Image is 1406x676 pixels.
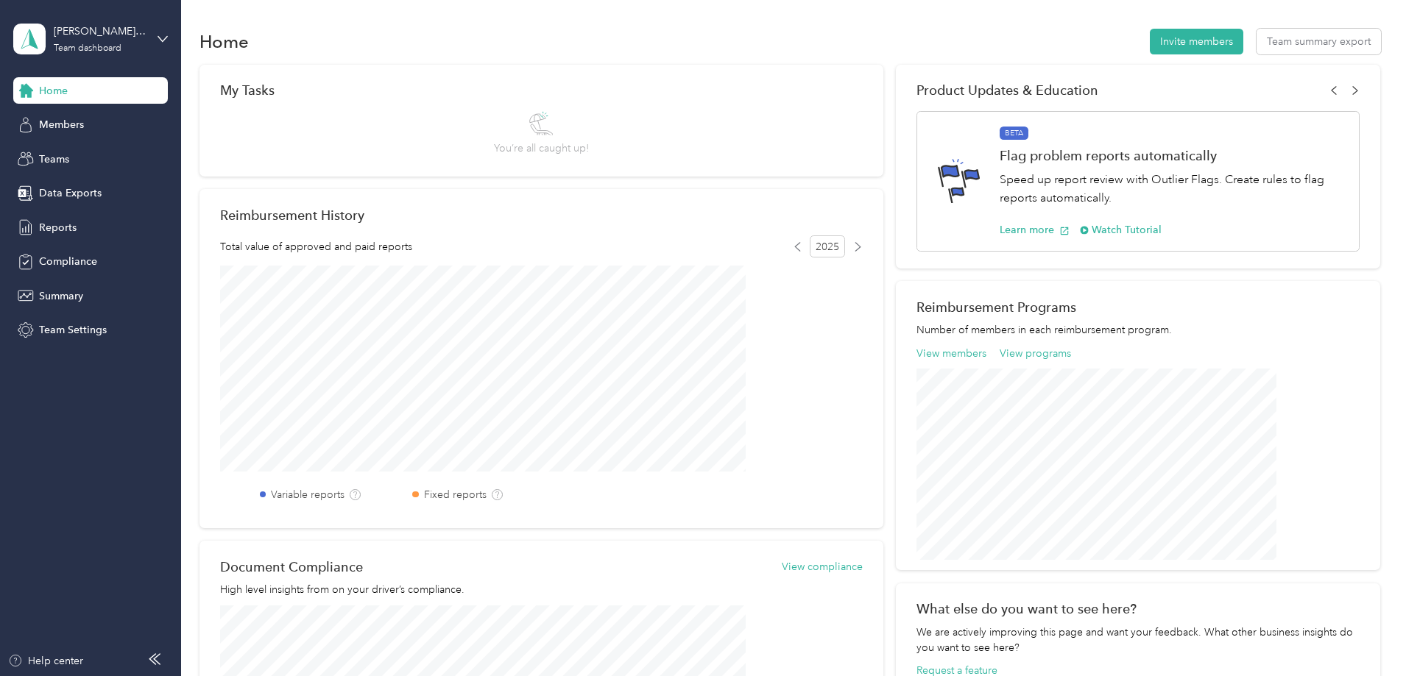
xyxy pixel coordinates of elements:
h2: Reimbursement Programs [916,299,1360,315]
button: View members [916,346,986,361]
span: Members [39,117,84,132]
div: Team dashboard [54,44,121,53]
span: You’re all caught up! [494,140,589,156]
h2: Document Compliance [220,559,363,574]
p: Speed up report review with Outlier Flags. Create rules to flag reports automatically. [1000,171,1343,207]
button: Watch Tutorial [1080,222,1162,238]
h2: Reimbursement History [220,207,364,223]
span: Reports [39,220,77,235]
button: Learn more [1000,222,1070,238]
div: What else do you want to see here? [916,601,1360,616]
p: High level insights from on your driver’s compliance. [220,582,863,597]
span: BETA [1000,127,1028,140]
span: 2025 [810,235,845,257]
div: My Tasks [220,82,863,98]
button: Team summary export [1257,29,1381,54]
button: Invite members [1150,29,1243,54]
span: Teams [39,152,69,167]
span: Total value of approved and paid reports [220,239,412,255]
button: View programs [1000,346,1071,361]
label: Variable reports [271,487,345,502]
p: Number of members in each reimbursement program. [916,322,1360,338]
h1: Flag problem reports automatically [1000,148,1343,163]
h1: Home [199,34,249,49]
div: We are actively improving this page and want your feedback. What other business insights do you w... [916,625,1360,655]
span: Product Updates & Education [916,82,1098,98]
span: Summary [39,288,83,304]
iframe: Everlance-gr Chat Button Frame [1324,594,1406,676]
button: View compliance [782,559,863,574]
span: Compliance [39,254,97,269]
span: Team Settings [39,322,107,338]
div: [PERSON_NAME][EMAIL_ADDRESS][PERSON_NAME][DOMAIN_NAME] [54,24,146,39]
span: Home [39,83,68,99]
span: Data Exports [39,185,102,201]
label: Fixed reports [424,487,487,502]
button: Help center [8,653,83,669]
